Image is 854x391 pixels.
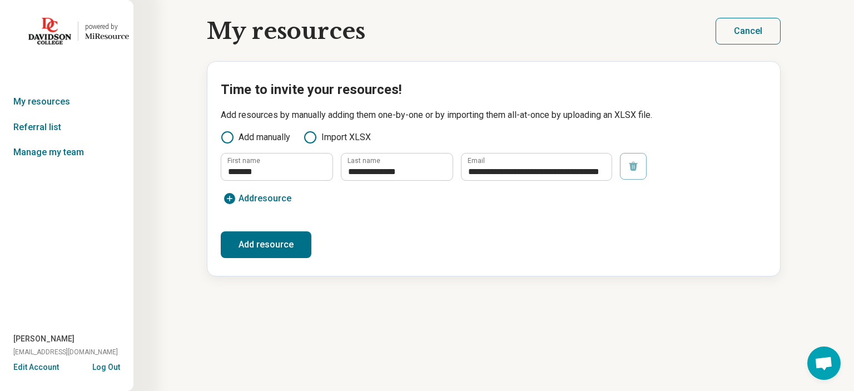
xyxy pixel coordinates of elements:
label: First name [227,157,260,164]
label: Email [468,157,485,164]
button: Add resource [221,231,311,258]
button: Log Out [92,362,120,370]
button: Cancel [716,18,781,44]
label: Import XLSX [304,131,371,144]
a: Davidson Collegepowered by [4,18,129,44]
div: Open chat [807,347,841,380]
span: [EMAIL_ADDRESS][DOMAIN_NAME] [13,347,118,357]
label: Add manually [221,131,290,144]
button: Addresource [221,190,294,207]
h1: My resources [207,18,365,44]
p: Add resources by manually adding them one-by-one or by importing them all-at-once by uploading an... [221,108,767,122]
button: Edit Account [13,362,59,373]
div: powered by [85,22,129,32]
label: Last name [347,157,380,164]
img: Davidson College [28,18,71,44]
h2: Time to invite your resources! [221,80,767,100]
span: [PERSON_NAME] [13,333,75,345]
span: Add resource [239,194,291,203]
button: Remove [620,153,647,180]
